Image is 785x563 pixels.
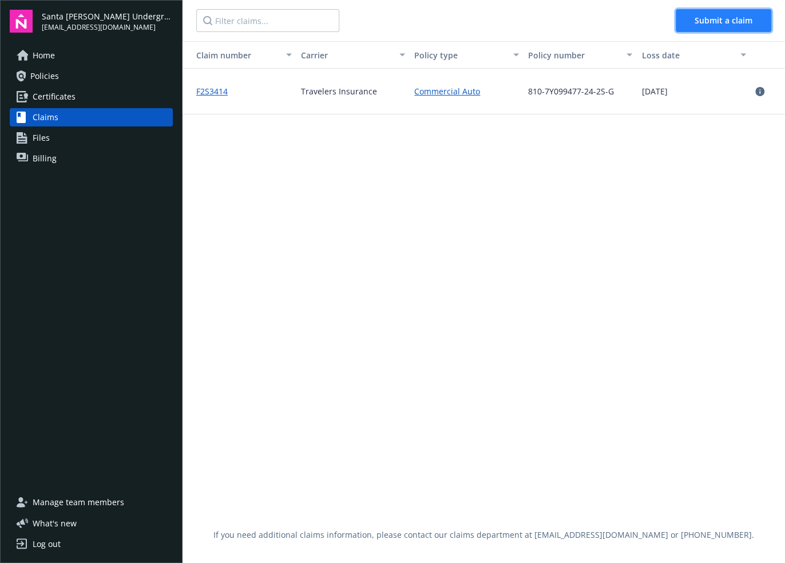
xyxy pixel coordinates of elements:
span: Claims [33,108,58,126]
button: Carrier [296,41,410,69]
span: Home [33,46,55,65]
button: Santa [PERSON_NAME] Underground Paving[EMAIL_ADDRESS][DOMAIN_NAME] [42,10,173,33]
span: Submit a claim [695,15,752,26]
a: Home [10,46,173,65]
a: Manage team members [10,493,173,512]
a: F2S3414 [196,86,228,97]
span: 810-7Y099477-24-2S-G [528,85,614,97]
a: Claims [10,108,173,126]
div: Carrier [301,49,393,61]
a: Policies [10,67,173,85]
div: Policy type [414,49,506,61]
span: Files [33,129,50,147]
div: Log out [33,535,61,553]
input: Filter claims... [196,9,339,32]
span: Manage team members [33,493,124,512]
span: [DATE] [641,85,667,97]
div: Claim number [187,49,279,61]
span: Travelers Insurance [301,85,377,97]
a: Files [10,129,173,147]
span: What ' s new [33,517,77,529]
span: Billing [33,149,57,168]
button: Policy number [524,41,637,69]
a: Certificates [10,88,173,106]
button: Policy type [410,41,524,69]
span: Santa [PERSON_NAME] Underground Paving [42,10,173,22]
button: Submit a claim [676,9,771,32]
img: navigator-logo.svg [10,10,33,33]
a: Billing [10,149,173,168]
div: If you need additional claims information, please contact our claims department at [EMAIL_ADDRESS... [183,508,785,561]
div: Loss date [641,49,734,61]
span: Certificates [33,88,76,106]
span: [EMAIL_ADDRESS][DOMAIN_NAME] [42,22,173,33]
div: Toggle SortBy [187,49,279,61]
button: What's new [10,517,95,529]
span: Policies [30,67,59,85]
div: Policy number [528,49,620,61]
a: Commercial Auto [414,85,480,97]
button: Loss date [637,41,751,69]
